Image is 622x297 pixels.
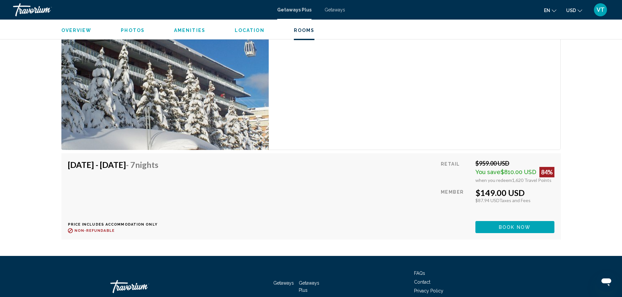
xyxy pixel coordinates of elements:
span: - 7 [126,160,158,170]
a: Getaways Plus [277,7,311,12]
a: Getaways [325,7,345,12]
a: Getaways [273,280,294,286]
button: Rooms [294,27,315,33]
p: Price includes accommodation only [68,222,163,227]
button: Book now [475,221,554,233]
a: Contact [414,279,430,285]
span: $810.00 USD [501,169,536,175]
span: 1,620 Travel Points [512,177,551,183]
button: Change language [544,6,556,15]
span: Amenities [174,28,205,33]
span: You save [475,169,501,175]
button: Photos [121,27,145,33]
a: Travorium [110,277,176,296]
span: Photos [121,28,145,33]
span: Nights [135,160,158,170]
h4: [DATE] - [DATE] [68,160,158,170]
div: Member [441,188,470,216]
button: Amenities [174,27,205,33]
span: when you redeem [475,177,512,183]
a: Travorium [13,3,271,16]
span: VT [597,7,605,13]
span: USD [566,8,576,13]
span: Rooms [294,28,315,33]
a: FAQs [414,271,425,276]
span: en [544,8,550,13]
button: Overview [61,27,92,33]
button: Location [235,27,264,33]
iframe: Button to launch messaging window [596,271,617,292]
span: Non-refundable [74,229,115,233]
span: Book now [499,225,531,230]
a: Getaways Plus [299,280,319,293]
a: Privacy Policy [414,288,443,293]
button: User Menu [592,3,609,17]
div: $87.94 USD [475,198,554,203]
div: $149.00 USD [475,188,554,198]
span: Location [235,28,264,33]
span: Overview [61,28,92,33]
button: Change currency [566,6,582,15]
span: Taxes and Fees [499,198,531,203]
div: $959.00 USD [475,160,554,167]
div: 84% [539,167,554,177]
div: Retail [441,160,470,183]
